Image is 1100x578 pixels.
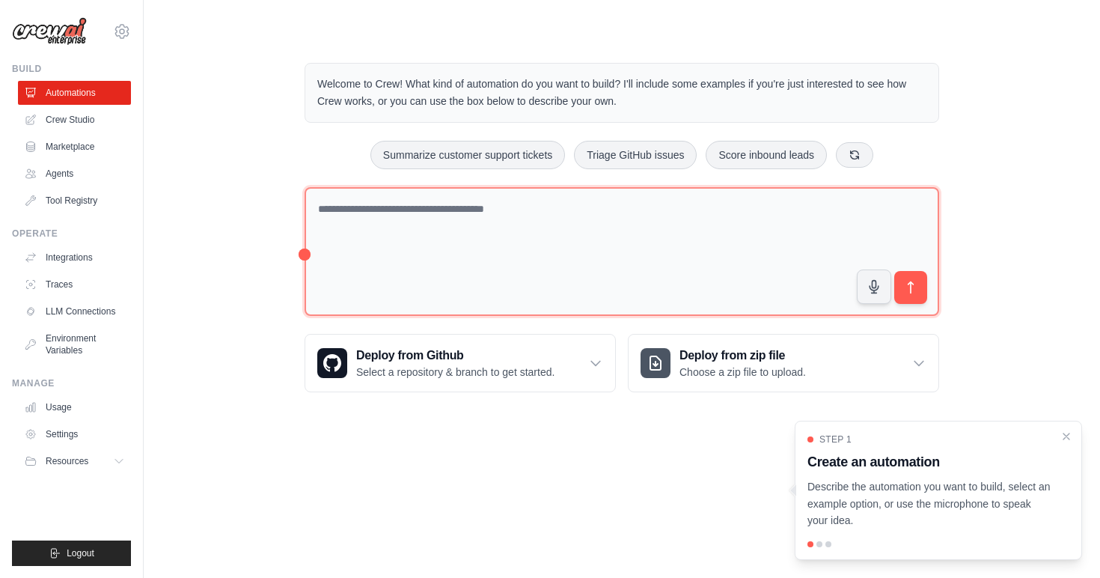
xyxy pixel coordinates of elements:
h3: Create an automation [807,451,1051,472]
p: Choose a zip file to upload. [679,365,806,380]
button: Summarize customer support tickets [370,141,565,169]
h3: Deploy from Github [356,347,554,365]
a: Automations [18,81,131,105]
p: Welcome to Crew! What kind of automation do you want to build? I'll include some examples if you'... [317,76,926,110]
button: Resources [18,449,131,473]
button: Logout [12,541,131,566]
span: Logout [67,547,94,559]
h3: Deploy from zip file [679,347,806,365]
a: Tool Registry [18,189,131,213]
span: Resources [46,455,88,467]
iframe: Chat Widget [1025,506,1100,578]
button: Score inbound leads [706,141,827,169]
p: Select a repository & branch to get started. [356,365,554,380]
a: Marketplace [18,135,131,159]
a: Usage [18,395,131,419]
a: Traces [18,273,131,296]
img: Logo [12,17,87,46]
button: Close walkthrough [1060,431,1072,442]
a: Settings [18,422,131,446]
div: Manage [12,377,131,389]
span: Step 1 [819,433,852,445]
p: Describe the automation you want to build, select an example option, or use the microphone to spe... [807,478,1051,529]
a: Agents [18,162,131,186]
a: LLM Connections [18,299,131,323]
a: Environment Variables [18,326,131,362]
div: Operate [12,228,131,240]
button: Triage GitHub issues [574,141,697,169]
a: Integrations [18,246,131,270]
a: Crew Studio [18,108,131,132]
div: Build [12,63,131,75]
